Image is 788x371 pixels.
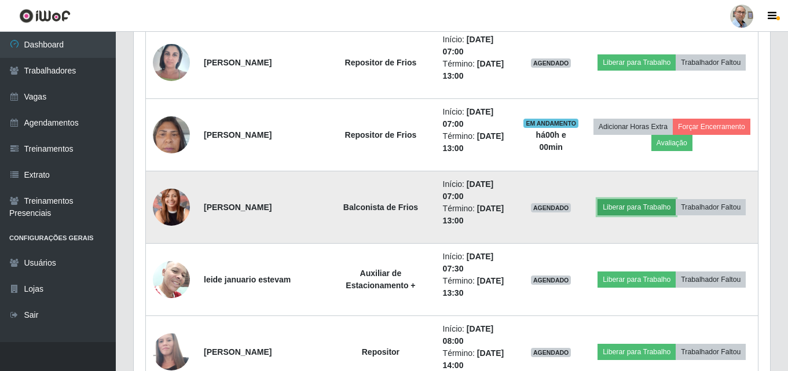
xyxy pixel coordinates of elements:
[598,344,676,360] button: Liberar para Trabalho
[443,323,510,347] li: Início:
[673,119,750,135] button: Forçar Encerramento
[153,255,190,304] img: 1755915941473.jpeg
[523,119,578,128] span: EM ANDAMENTO
[531,276,571,285] span: AGENDADO
[153,110,190,159] img: 1706817877089.jpeg
[19,9,71,23] img: CoreUI Logo
[443,203,510,227] li: Término:
[204,203,272,212] strong: [PERSON_NAME]
[676,344,746,360] button: Trabalhador Faltou
[443,252,494,273] time: [DATE] 07:30
[346,269,415,290] strong: Auxiliar de Estacionamento +
[153,38,190,87] img: 1705690307767.jpeg
[531,348,571,357] span: AGENDADO
[598,271,676,288] button: Liberar para Trabalho
[362,347,400,357] strong: Repositor
[443,275,510,299] li: Término:
[443,106,510,130] li: Início:
[204,347,272,357] strong: [PERSON_NAME]
[204,130,272,139] strong: [PERSON_NAME]
[443,130,510,155] li: Término:
[676,199,746,215] button: Trabalhador Faltou
[443,58,510,82] li: Término:
[443,251,510,275] li: Início:
[204,58,272,67] strong: [PERSON_NAME]
[593,119,673,135] button: Adicionar Horas Extra
[676,54,746,71] button: Trabalhador Faltou
[443,107,494,128] time: [DATE] 07:00
[536,130,566,152] strong: há 00 h e 00 min
[598,54,676,71] button: Liberar para Trabalho
[343,203,418,212] strong: Balconista de Frios
[443,35,494,56] time: [DATE] 07:00
[651,135,692,151] button: Avaliação
[443,34,510,58] li: Início:
[676,271,746,288] button: Trabalhador Faltou
[531,203,571,212] span: AGENDADO
[345,130,417,139] strong: Repositor de Frios
[204,275,291,284] strong: leide januario estevam
[443,178,510,203] li: Início:
[443,324,494,346] time: [DATE] 08:00
[443,179,494,201] time: [DATE] 07:00
[153,182,190,232] img: 1755455072795.jpeg
[598,199,676,215] button: Liberar para Trabalho
[345,58,417,67] strong: Repositor de Frios
[531,58,571,68] span: AGENDADO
